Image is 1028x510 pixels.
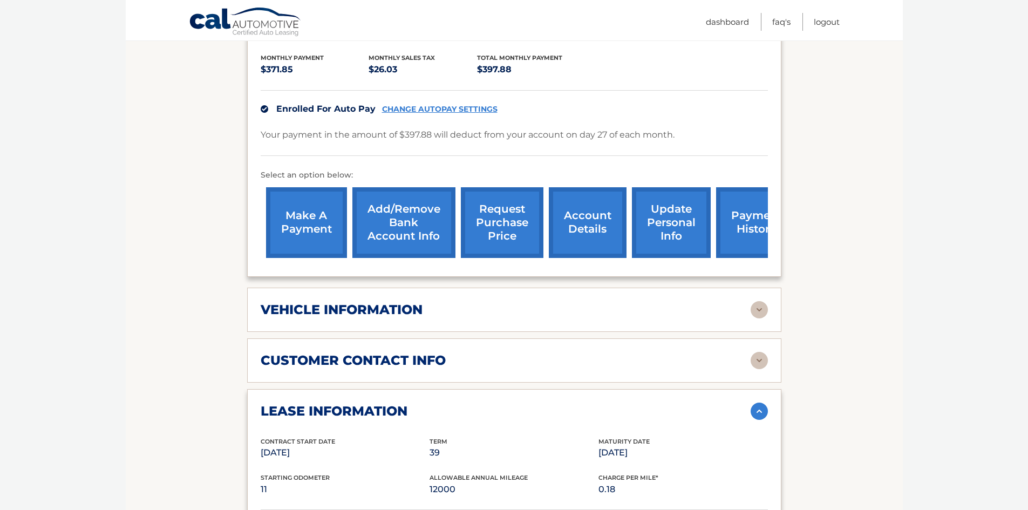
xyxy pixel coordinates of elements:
[261,352,446,369] h2: customer contact info
[189,7,302,38] a: Cal Automotive
[261,474,330,481] span: Starting Odometer
[430,474,528,481] span: Allowable Annual Mileage
[430,438,447,445] span: Term
[261,62,369,77] p: $371.85
[706,13,749,31] a: Dashboard
[276,104,376,114] span: Enrolled For Auto Pay
[261,54,324,62] span: Monthly Payment
[632,187,711,258] a: update personal info
[549,187,627,258] a: account details
[369,62,477,77] p: $26.03
[261,127,675,142] p: Your payment in the amount of $397.88 will deduct from your account on day 27 of each month.
[477,54,562,62] span: Total Monthly Payment
[814,13,840,31] a: Logout
[266,187,347,258] a: make a payment
[261,438,335,445] span: Contract Start Date
[261,445,430,460] p: [DATE]
[261,169,768,182] p: Select an option below:
[477,62,586,77] p: $397.88
[261,482,430,497] p: 11
[716,187,797,258] a: payment history
[751,301,768,318] img: accordion-rest.svg
[461,187,543,258] a: request purchase price
[598,482,767,497] p: 0.18
[751,352,768,369] img: accordion-rest.svg
[352,187,455,258] a: Add/Remove bank account info
[261,403,407,419] h2: lease information
[430,445,598,460] p: 39
[772,13,791,31] a: FAQ's
[369,54,435,62] span: Monthly sales Tax
[598,445,767,460] p: [DATE]
[382,105,498,114] a: CHANGE AUTOPAY SETTINGS
[430,482,598,497] p: 12000
[261,302,423,318] h2: vehicle information
[598,474,658,481] span: Charge Per Mile*
[261,105,268,113] img: check.svg
[751,403,768,420] img: accordion-active.svg
[598,438,650,445] span: Maturity Date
